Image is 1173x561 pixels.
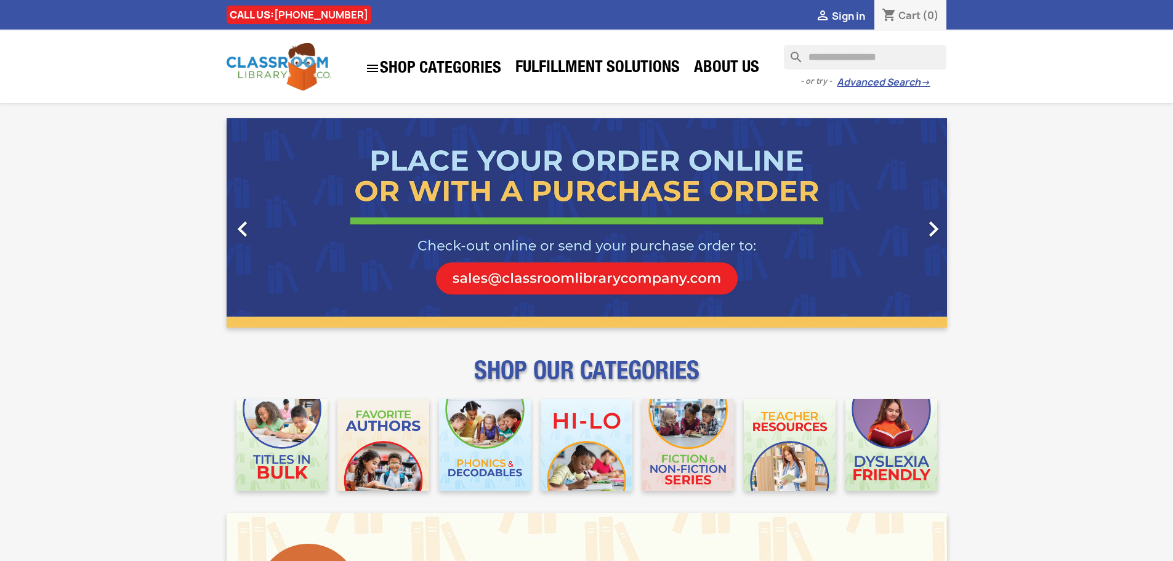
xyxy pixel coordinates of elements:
[688,57,765,81] a: About Us
[784,45,799,60] i: search
[274,8,368,22] a: [PHONE_NUMBER]
[359,55,507,82] a: SHOP CATEGORIES
[227,6,371,24] div: CALL US:
[337,399,429,491] img: CLC_Favorite_Authors_Mobile.jpg
[509,57,686,81] a: Fulfillment Solutions
[882,9,897,23] i: shopping_cart
[227,214,258,244] i: 
[227,118,335,328] a: Previous
[921,76,930,89] span: →
[227,367,947,389] p: SHOP OUR CATEGORIES
[784,45,946,70] input: Search
[227,43,331,91] img: Classroom Library Company
[922,9,939,22] span: (0)
[832,9,865,23] span: Sign in
[541,399,632,491] img: CLC_HiLo_Mobile.jpg
[837,76,930,89] a: Advanced Search→
[839,118,947,328] a: Next
[744,399,836,491] img: CLC_Teacher_Resources_Mobile.jpg
[236,399,328,491] img: CLC_Bulk_Mobile.jpg
[845,399,937,491] img: CLC_Dyslexia_Mobile.jpg
[918,214,949,244] i: 
[815,9,865,23] a:  Sign in
[365,61,380,76] i: 
[227,118,947,328] ul: Carousel container
[439,399,531,491] img: CLC_Phonics_And_Decodables_Mobile.jpg
[800,75,837,87] span: - or try -
[815,9,830,24] i: 
[898,9,921,22] span: Cart
[642,399,734,491] img: CLC_Fiction_Nonfiction_Mobile.jpg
